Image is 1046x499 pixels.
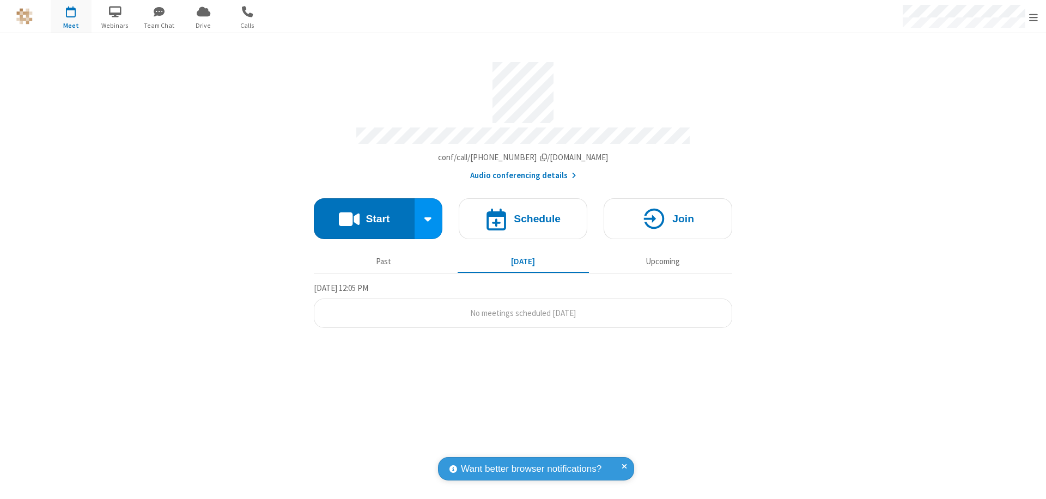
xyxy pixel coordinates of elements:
[1019,471,1038,491] iframe: Chat
[470,308,576,318] span: No meetings scheduled [DATE]
[470,169,576,182] button: Audio conferencing details
[16,8,33,25] img: QA Selenium DO NOT DELETE OR CHANGE
[514,214,561,224] h4: Schedule
[459,198,587,239] button: Schedule
[183,21,224,31] span: Drive
[318,251,449,272] button: Past
[314,282,732,328] section: Today's Meetings
[314,283,368,293] span: [DATE] 12:05 PM
[227,21,268,31] span: Calls
[366,214,390,224] h4: Start
[415,198,443,239] div: Start conference options
[604,198,732,239] button: Join
[597,251,728,272] button: Upcoming
[51,21,92,31] span: Meet
[458,251,589,272] button: [DATE]
[139,21,180,31] span: Team Chat
[314,198,415,239] button: Start
[672,214,694,224] h4: Join
[314,54,732,182] section: Account details
[461,462,601,476] span: Want better browser notifications?
[438,151,609,164] button: Copy my meeting room linkCopy my meeting room link
[95,21,136,31] span: Webinars
[438,152,609,162] span: Copy my meeting room link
